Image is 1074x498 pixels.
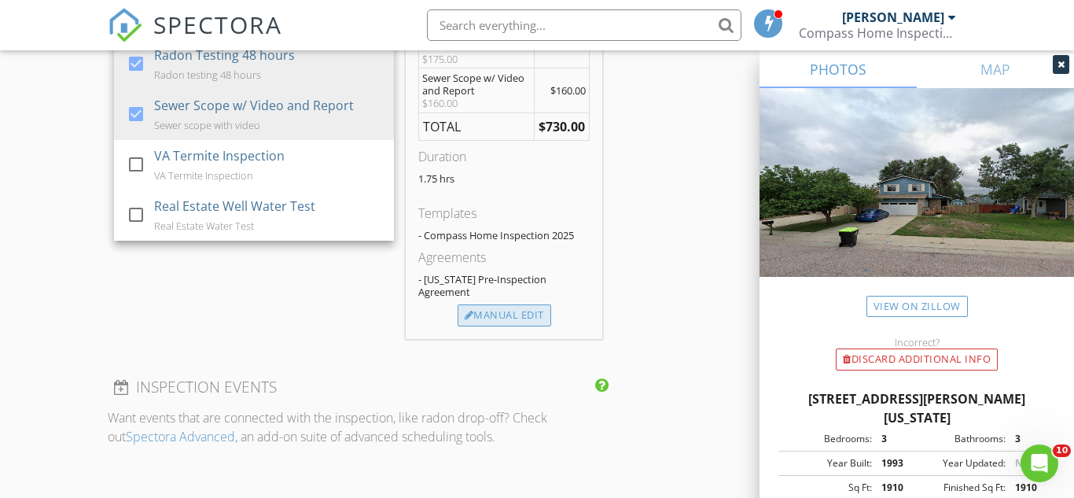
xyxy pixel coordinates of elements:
[458,304,551,326] div: Manual Edit
[108,21,282,54] a: SPECTORA
[154,146,285,165] div: VA Termite Inspection
[799,25,956,41] div: Compass Home Inspection LLC
[153,8,282,41] span: SPECTORA
[418,229,590,242] div: - Compass Home Inspection 2025
[418,248,590,267] div: Agreements
[154,68,261,81] div: Radon testing 48 hours
[917,432,1006,446] div: Bathrooms:
[108,8,142,42] img: The Best Home Inspection Software - Spectora
[154,197,315,216] div: Real Estate Well Water Test
[1021,445,1058,482] iframe: Intercom live chat
[114,377,602,397] h4: INSPECTION EVENTS
[422,97,531,109] div: $160.00
[126,428,235,445] a: Spectora Advanced
[917,456,1006,470] div: Year Updated:
[1006,432,1050,446] div: 3
[866,296,968,317] a: View on Zillow
[1015,456,1033,470] span: N/A
[419,113,535,141] td: TOTAL
[154,119,260,131] div: Sewer scope with video
[917,481,1006,495] div: Finished Sq Ft:
[154,46,295,65] div: Radon Testing 48 hours
[418,273,590,298] div: - [US_STATE] Pre-Inspection Agreement
[418,204,590,223] div: Templates
[783,432,872,446] div: Bedrooms:
[760,50,917,88] a: PHOTOS
[872,456,917,470] div: 1993
[783,481,872,495] div: Sq Ft:
[783,456,872,470] div: Year Built:
[917,50,1074,88] a: MAP
[154,96,354,115] div: Sewer Scope w/ Video and Report
[422,53,531,65] div: $175.00
[550,83,586,98] span: $160.00
[422,72,531,97] div: Sewer Scope w/ Video and Report
[418,172,590,185] p: 1.75 hrs
[872,481,917,495] div: 1910
[842,9,944,25] div: [PERSON_NAME]
[836,349,998,371] div: Discard Additional info
[154,169,253,182] div: VA Termite Inspection
[1053,445,1071,457] span: 10
[154,219,254,232] div: Real Estate Water Test
[760,336,1074,349] div: Incorrect?
[418,147,590,166] div: Duration
[539,118,585,135] strong: $730.00
[872,432,917,446] div: 3
[427,9,741,41] input: Search everything...
[778,389,1055,427] div: [STREET_ADDRESS][PERSON_NAME][US_STATE]
[1006,481,1050,495] div: 1910
[760,88,1074,315] img: streetview
[108,408,609,446] p: Want events that are connected with the inspection, like radon drop-off? Check out , an add-on su...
